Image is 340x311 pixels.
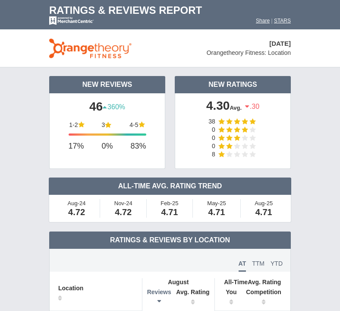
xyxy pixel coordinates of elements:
[242,118,248,124] img: star-full-15.png
[241,199,286,218] td: Aug-25
[249,118,256,124] img: star-full-15.png
[139,121,145,127] img: star-full-15.png
[242,135,248,141] img: star-empty-15.png
[218,135,225,141] img: star-full-15.png
[245,100,259,113] span: .30
[117,138,146,155] td: 83%
[234,143,240,149] img: star-empty-15.png
[49,178,291,195] td: All-Time Avg. Rating Trend
[69,121,78,128] td: 1-2
[218,127,225,133] img: star-full-15.png
[115,207,132,217] span: 4.72
[208,151,218,159] td: 8
[98,138,116,155] td: 0%
[161,207,178,217] span: 4.71
[175,98,290,116] td: 4.30
[49,16,94,25] img: mc-powered-by-logo-white-103.png
[208,135,218,143] td: 0
[50,278,142,310] th: Location: activate to sort column ascending
[142,286,172,310] th: Reviews: activate to sort column ascending
[49,38,132,58] img: stars-orange-theory-logo-50.png
[239,260,246,272] span: AT
[234,118,240,124] img: star-full-15.png
[255,207,272,217] span: 4.71
[218,151,225,157] img: star-full-15.png
[218,143,225,149] img: star-full-15.png
[226,135,233,141] img: star-full-15.png
[271,260,283,267] span: YTD
[249,135,256,141] img: star-empty-15.png
[226,143,233,149] img: star-full-15.png
[226,127,233,133] img: star-full-15.png
[129,121,139,128] td: 4-5
[49,232,291,249] td: Ratings & Reviews by Location
[242,143,248,149] img: star-empty-15.png
[226,118,233,124] img: star-full-15.png
[208,127,218,135] td: 0
[78,121,85,127] img: star-full-15.png
[105,122,111,128] img: star-full-15.png
[214,278,290,286] th: Avg. Rating
[69,138,98,155] td: 17%
[218,118,225,124] img: star-full-15.png
[230,105,242,111] span: Avg.
[234,151,240,157] img: star-empty-15.png
[256,18,270,24] a: Share
[224,279,248,286] span: All-Time
[175,76,291,93] td: New Ratings
[147,199,192,218] td: Feb-25
[54,199,100,218] td: Aug-24
[249,151,256,157] img: star-empty-15.png
[271,18,272,24] span: |
[214,286,241,310] th: You: activate to sort column ascending
[242,151,248,157] img: star-empty-15.png
[100,199,147,218] td: Nov-24
[226,151,233,157] img: star-empty-15.png
[142,278,214,286] th: August
[242,127,248,133] img: star-full-15.png
[208,207,225,217] span: 4.71
[207,49,291,56] span: Orangetheory Fitness: Location
[50,95,165,118] td: 46
[171,286,214,310] th: Avg. Rating: activate to sort column ascending
[49,76,165,93] td: New Reviews
[252,260,264,267] span: TTM
[208,118,218,127] td: 38
[234,127,240,133] img: star-full-15.png
[269,40,291,47] span: [DATE]
[241,286,290,310] th: Competition: activate to sort column ascending
[68,207,85,217] span: 4.72
[208,143,218,151] td: 0
[234,135,240,141] img: star-full-15.png
[193,199,241,218] td: May-25
[249,143,256,149] img: star-empty-15.png
[103,101,125,114] span: 360%
[274,18,291,24] a: STARS
[249,127,256,133] img: star-empty-15.png
[102,121,105,128] td: 3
